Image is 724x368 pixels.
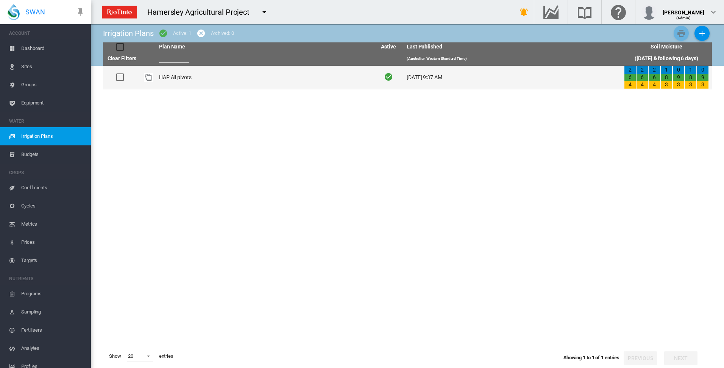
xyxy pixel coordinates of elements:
img: product-image-placeholder.png [144,73,153,82]
span: Prices [21,233,85,251]
th: (Australian Western Standard Time) [404,51,621,66]
md-icon: icon-plus [697,29,707,38]
div: Archived: 0 [211,30,234,37]
span: CROPS [9,167,85,179]
th: ([DATE] & following 6 days) [621,51,712,66]
div: [PERSON_NAME] [663,6,704,13]
button: Next [664,351,697,365]
div: 8 [661,74,672,81]
span: Targets [21,251,85,270]
md-icon: icon-bell-ring [520,8,529,17]
th: Last Published [404,42,621,51]
a: Clear Filters [108,55,137,61]
div: 1 [685,66,696,74]
img: profile.jpg [641,5,657,20]
div: 3 [697,81,708,89]
div: 6 [624,74,636,81]
td: 2 6 4 2 6 4 2 6 4 1 8 3 0 9 3 1 8 3 0 9 3 [621,66,712,89]
div: Plan Id: 17653 [144,73,153,82]
span: Fertilisers [21,321,85,339]
div: Hamersley Agricultural Project [147,7,256,17]
div: 8 [685,74,696,81]
div: 4 [637,81,648,89]
md-icon: Search the knowledge base [576,8,594,17]
div: 9 [697,74,708,81]
span: WATER [9,115,85,127]
div: 2 [649,66,660,74]
img: ZPXdBAAAAAElFTkSuQmCC [99,3,140,22]
span: Metrics [21,215,85,233]
button: Add New Plan [694,26,710,41]
span: NUTRIENTS [9,273,85,285]
div: Irrigation Plans [103,28,153,39]
span: SWAN [25,7,45,17]
md-icon: icon-checkbox-marked-circle [159,29,168,38]
div: 2 [637,66,648,74]
div: Active: 1 [173,30,191,37]
span: Programs [21,285,85,303]
span: Irrigation Plans [21,127,85,145]
img: SWAN-Landscape-Logo-Colour-drop.png [8,4,20,20]
span: Sites [21,58,85,76]
div: 2 [624,66,636,74]
span: ACCOUNT [9,27,85,39]
span: Equipment [21,94,85,112]
div: 3 [673,81,684,89]
span: Cycles [21,197,85,215]
span: Showing 1 to 1 of 1 entries [563,355,619,360]
md-icon: icon-chevron-down [709,8,718,17]
div: 0 [697,66,708,74]
span: entries [156,350,176,363]
md-icon: icon-cancel [197,29,206,38]
span: Groups [21,76,85,94]
md-icon: Click here for help [609,8,627,17]
td: [DATE] 9:37 AM [404,66,621,89]
div: 9 [673,74,684,81]
div: 4 [624,81,636,89]
md-icon: icon-printer [677,29,686,38]
div: 0 [673,66,684,74]
md-icon: icon-menu-down [260,8,269,17]
span: Sampling [21,303,85,321]
div: 1 [661,66,672,74]
div: 20 [128,353,133,359]
div: 4 [649,81,660,89]
md-icon: Go to the Data Hub [542,8,560,17]
span: (Admin) [676,16,691,20]
th: Active [373,42,404,51]
div: 3 [661,81,672,89]
div: 6 [649,74,660,81]
span: Show [106,350,124,363]
button: icon-menu-down [257,5,272,20]
td: HAP All pivots [156,66,373,89]
button: Print Irrigation Plans [674,26,689,41]
span: Dashboard [21,39,85,58]
span: Analytes [21,339,85,357]
button: icon-bell-ring [516,5,532,20]
th: Plan Name [156,42,373,51]
button: Previous [624,351,657,365]
th: Soil Moisture [621,42,712,51]
div: 3 [685,81,696,89]
span: Budgets [21,145,85,164]
md-icon: icon-pin [76,8,85,17]
span: Coefficients [21,179,85,197]
div: 6 [637,74,648,81]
